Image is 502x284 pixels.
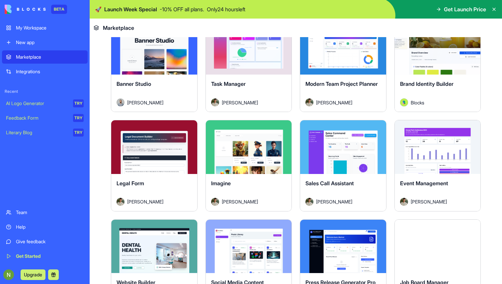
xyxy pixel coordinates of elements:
span: [PERSON_NAME] [411,198,447,205]
div: Integrations [16,68,84,75]
a: Event ManagementAvatar[PERSON_NAME] [394,120,481,211]
a: Sales Call AssistantAvatar[PERSON_NAME] [300,120,386,211]
div: AI Logo Generator [6,100,68,107]
img: ACg8ocJd-aovskpaOrMdWdnssmdGc9aDTLMfbDe5E_qUIAhqS8vtWA=s96-c [3,269,14,280]
span: Marketplace [103,24,134,32]
a: Brand Identity BuilderAvatarBlocks [394,21,481,112]
span: [PERSON_NAME] [316,99,352,106]
p: - 10 % OFF all plans. [160,5,204,13]
a: Banner StudioAvatar[PERSON_NAME] [111,21,198,112]
span: Banner Studio [117,81,151,87]
a: ImagineAvatar[PERSON_NAME] [206,120,292,211]
div: Give feedback [16,238,84,245]
div: TRY [73,129,84,137]
a: Upgrade [21,271,45,278]
a: My Workspace [2,21,88,34]
span: 🚀 [95,5,102,13]
span: [PERSON_NAME] [127,99,163,106]
span: [PERSON_NAME] [222,99,258,106]
img: Avatar [400,198,408,206]
a: Help [2,220,88,234]
a: Legal FormAvatar[PERSON_NAME] [111,120,198,211]
div: TRY [73,99,84,107]
img: Avatar [211,98,219,106]
a: Get Started [2,250,88,263]
span: [PERSON_NAME] [316,198,352,205]
div: Marketplace [16,54,84,60]
span: Modern Team Project Planner [305,81,378,87]
span: Launch Week Special [104,5,157,13]
span: Event Management [400,180,448,187]
a: Feedback FormTRY [2,111,88,125]
span: Brand Identity Builder [400,81,454,87]
span: Sales Call Assistant [305,180,354,187]
span: Recent [2,89,88,94]
p: Only 24 hours left [207,5,245,13]
div: Literary Blog [6,129,68,136]
span: Blocks [411,99,424,106]
img: Avatar [117,98,125,106]
div: BETA [51,5,67,14]
button: Upgrade [21,269,45,280]
a: Give feedback [2,235,88,248]
a: Team [2,206,88,219]
img: Avatar [211,198,219,206]
div: Feedback Form [6,115,68,121]
a: Task ManagerAvatar[PERSON_NAME] [206,21,292,112]
span: [PERSON_NAME] [127,198,163,205]
div: Team [16,209,84,216]
img: logo [5,5,46,14]
span: Get Launch Price [444,5,486,13]
span: Imagine [211,180,231,187]
div: New app [16,39,84,46]
a: AI Logo GeneratorTRY [2,97,88,110]
div: Get Started [16,253,84,259]
img: Avatar [305,198,313,206]
a: BETA [5,5,67,14]
img: Avatar [117,198,125,206]
span: [PERSON_NAME] [222,198,258,205]
a: Integrations [2,65,88,78]
a: Marketplace [2,50,88,64]
a: Modern Team Project PlannerAvatar[PERSON_NAME] [300,21,386,112]
div: Help [16,224,84,230]
div: TRY [73,114,84,122]
span: Legal Form [117,180,144,187]
span: Task Manager [211,81,246,87]
a: Literary BlogTRY [2,126,88,139]
img: Avatar [305,98,313,106]
div: My Workspace [16,25,84,31]
img: Avatar [400,98,408,106]
a: New app [2,36,88,49]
